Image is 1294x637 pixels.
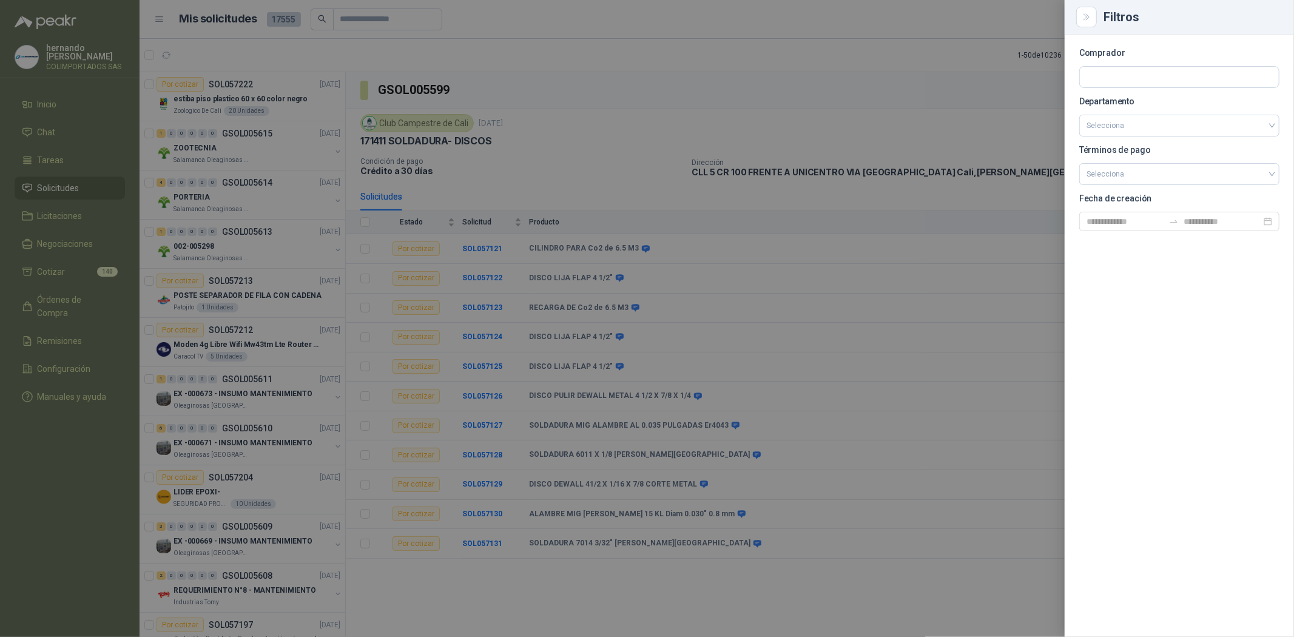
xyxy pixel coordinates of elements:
[1079,98,1279,105] p: Departamento
[1079,195,1279,202] p: Fecha de creación
[1079,10,1094,24] button: Close
[1104,11,1279,23] div: Filtros
[1079,146,1279,153] p: Términos de pago
[1079,49,1279,56] p: Comprador
[1169,217,1179,226] span: swap-right
[1169,217,1179,226] span: to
